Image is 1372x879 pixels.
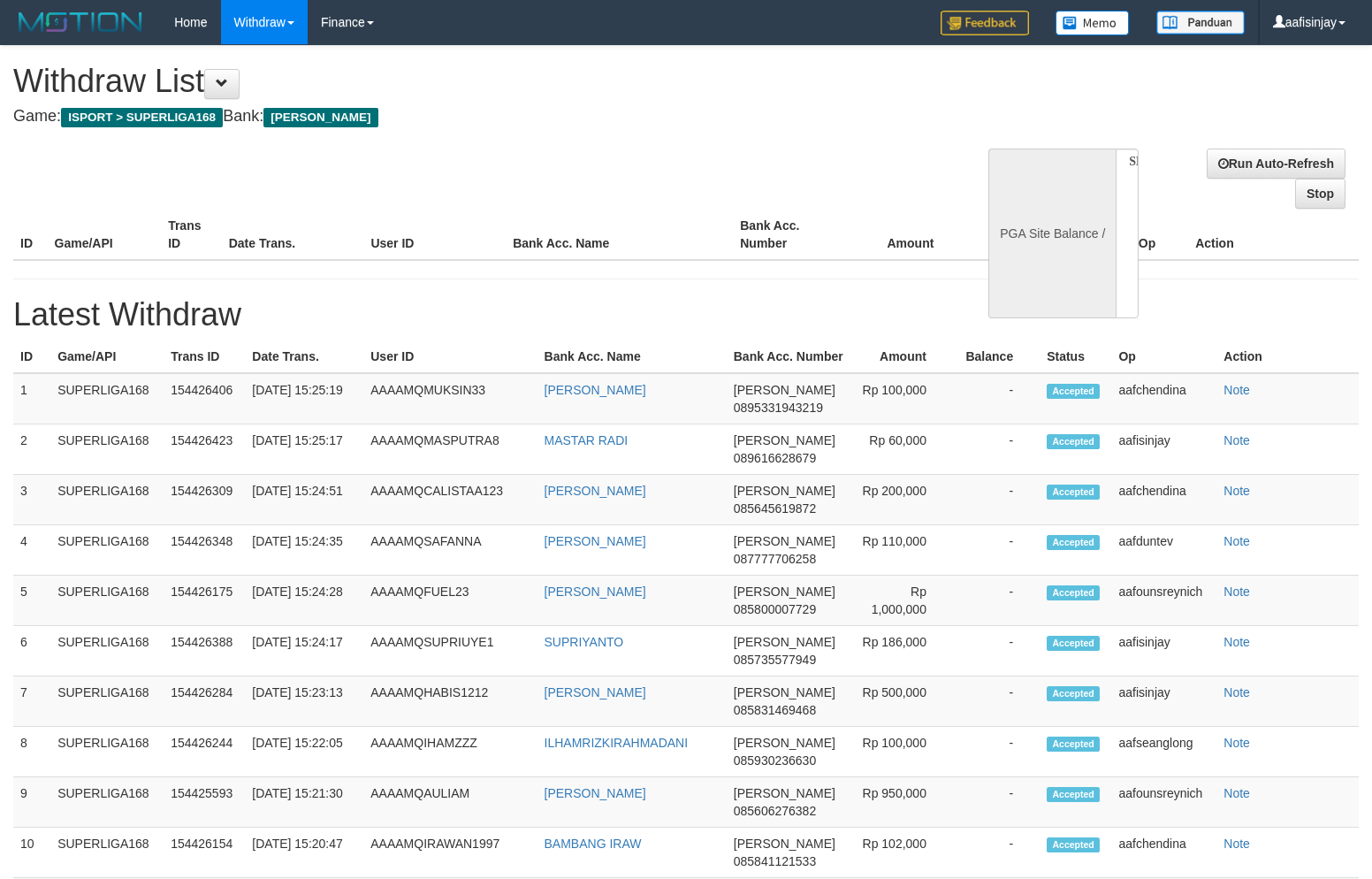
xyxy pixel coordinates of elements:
[1047,434,1100,449] span: Accepted
[13,828,50,878] td: 10
[1111,525,1216,576] td: aafduntev
[1047,535,1100,550] span: Accepted
[734,736,835,750] span: [PERSON_NAME]
[734,602,816,616] span: 085800007729
[263,108,377,127] span: [PERSON_NAME]
[1111,424,1216,475] td: aafisinjay
[850,373,953,424] td: Rp 100,000
[13,676,50,727] td: 7
[245,475,363,525] td: [DATE] 15:24:51
[953,676,1040,727] td: -
[953,828,1040,878] td: -
[363,373,537,424] td: AAAAMQMUKSIN33
[545,585,646,599] a: [PERSON_NAME]
[734,552,816,566] span: 087777706258
[13,525,50,576] td: 4
[850,676,953,727] td: Rp 500,000
[50,340,164,373] th: Game/API
[734,484,835,498] span: [PERSON_NAME]
[363,828,537,878] td: AAAAMQIRAWAN1997
[363,727,537,777] td: AAAAMQIHAMZZZ
[734,383,835,397] span: [PERSON_NAME]
[1056,11,1130,35] img: Button%20Memo.svg
[164,340,245,373] th: Trans ID
[953,777,1040,828] td: -
[734,451,816,465] span: 089616628679
[1223,383,1250,397] a: Note
[734,854,816,868] span: 085841121533
[734,433,835,447] span: [PERSON_NAME]
[245,626,363,676] td: [DATE] 15:24:17
[1047,837,1100,852] span: Accepted
[245,727,363,777] td: [DATE] 15:22:05
[1047,737,1100,752] span: Accepted
[953,424,1040,475] td: -
[734,786,835,800] span: [PERSON_NAME]
[61,108,223,127] span: ISPORT > SUPERLIGA168
[545,534,646,548] a: [PERSON_NAME]
[363,210,506,260] th: User ID
[1207,149,1345,179] a: Run Auto-Refresh
[545,736,689,750] a: ILHAMRIZKIRAHMADANI
[545,484,646,498] a: [PERSON_NAME]
[363,576,537,626] td: AAAAMQFUEL23
[50,626,164,676] td: SUPERLIGA168
[850,777,953,828] td: Rp 950,000
[245,340,363,373] th: Date Trans.
[506,210,733,260] th: Bank Acc. Name
[50,525,164,576] td: SUPERLIGA168
[1111,626,1216,676] td: aafisinjay
[13,475,50,525] td: 3
[50,828,164,878] td: SUPERLIGA168
[13,373,50,424] td: 1
[245,525,363,576] td: [DATE] 15:24:35
[1111,828,1216,878] td: aafchendina
[164,576,245,626] td: 154426175
[1223,786,1250,800] a: Note
[245,424,363,475] td: [DATE] 15:25:17
[953,626,1040,676] td: -
[734,501,816,516] span: 085645619872
[850,626,953,676] td: Rp 186,000
[1223,736,1250,750] a: Note
[245,828,363,878] td: [DATE] 15:20:47
[164,373,245,424] td: 154426406
[734,837,835,851] span: [PERSON_NAME]
[953,576,1040,626] td: -
[1047,384,1100,399] span: Accepted
[13,777,50,828] td: 9
[50,727,164,777] td: SUPERLIGA168
[1111,373,1216,424] td: aafchendina
[850,727,953,777] td: Rp 100,000
[1111,777,1216,828] td: aafounsreynich
[164,727,245,777] td: 154426244
[1223,837,1250,851] a: Note
[734,635,835,649] span: [PERSON_NAME]
[1223,534,1250,548] a: Note
[164,676,245,727] td: 154426284
[545,635,624,649] a: SUPRIYANTO
[734,685,835,699] span: [PERSON_NAME]
[1132,210,1188,260] th: Op
[733,210,847,260] th: Bank Acc. Number
[1047,636,1100,651] span: Accepted
[734,653,816,667] span: 085735577949
[48,210,162,260] th: Game/API
[734,585,835,599] span: [PERSON_NAME]
[245,576,363,626] td: [DATE] 15:24:28
[164,777,245,828] td: 154425593
[1223,433,1250,447] a: Note
[545,433,629,447] a: MASTAR RADI
[953,525,1040,576] td: -
[13,9,148,35] img: MOTION_logo.png
[953,475,1040,525] td: -
[850,828,953,878] td: Rp 102,000
[1223,635,1250,649] a: Note
[13,64,897,99] h1: Withdraw List
[13,340,50,373] th: ID
[941,11,1029,35] img: Feedback.jpg
[164,475,245,525] td: 154426309
[50,576,164,626] td: SUPERLIGA168
[161,210,222,260] th: Trans ID
[1156,11,1245,34] img: panduan.png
